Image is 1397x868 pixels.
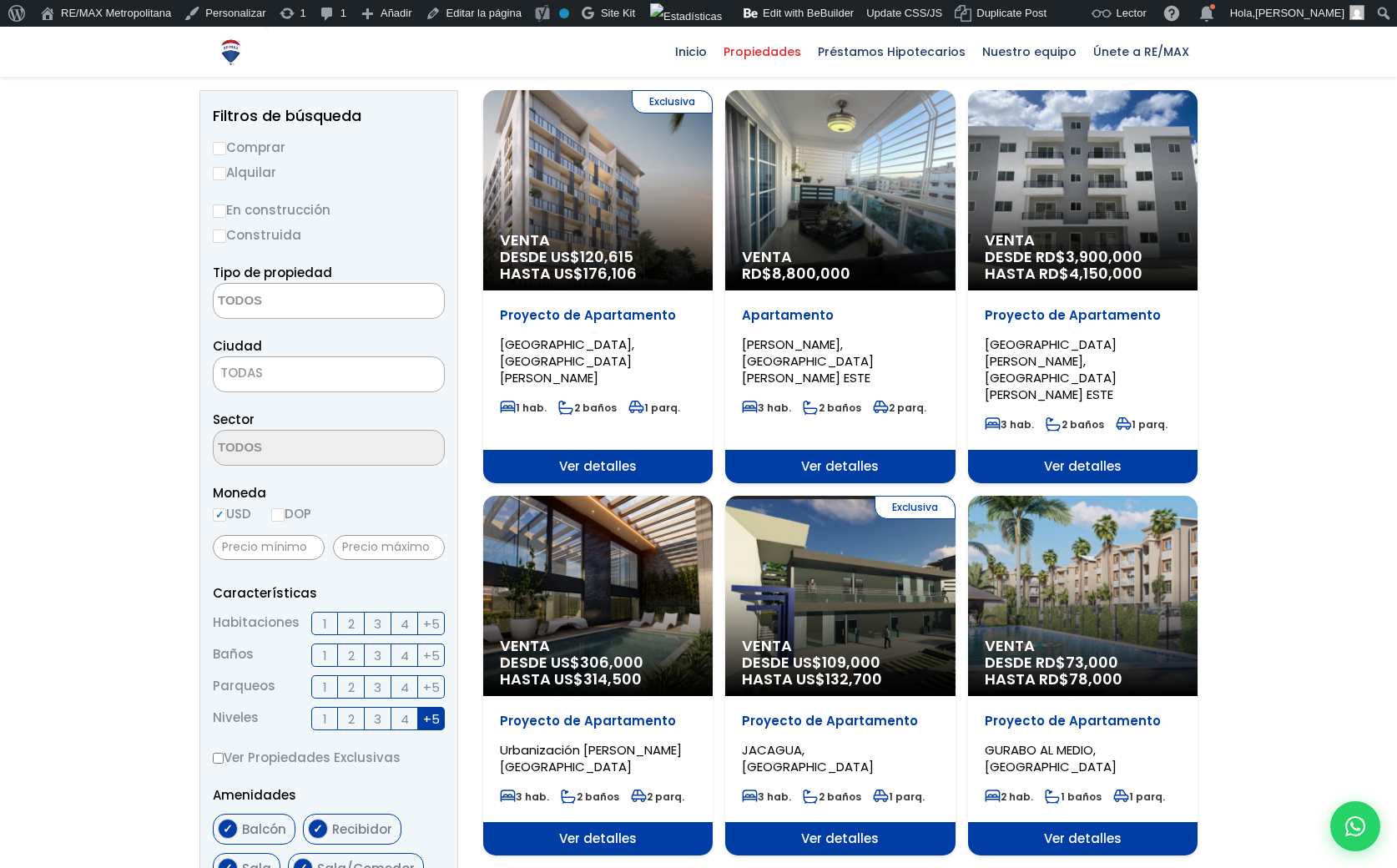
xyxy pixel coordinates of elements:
span: 1 hab. [500,401,547,415]
span: Balcón [242,820,286,838]
span: Ver detalles [483,450,713,483]
a: Venta RD$8,800,000 Apartamento [PERSON_NAME], [GEOGRAPHIC_DATA][PERSON_NAME] ESTE 3 hab. 2 baños ... [725,90,955,483]
input: DOP [271,508,285,522]
span: 306,000 [580,652,643,673]
span: [GEOGRAPHIC_DATA], [GEOGRAPHIC_DATA][PERSON_NAME] [500,336,634,386]
span: [GEOGRAPHIC_DATA][PERSON_NAME], [GEOGRAPHIC_DATA][PERSON_NAME] ESTE [985,336,1117,403]
span: Sector [213,411,255,428]
a: Venta DESDE US$306,000 HASTA US$314,500 Proyecto de Apartamento Urbanización [PERSON_NAME][GEOGRA... [483,496,713,855]
img: Visitas de 48 horas. Haz clic para ver más estadísticas del sitio. [650,3,722,30]
span: DESDE US$ [500,249,696,282]
span: TODAS [214,361,444,385]
span: +5 [423,645,440,666]
span: 4 [401,709,409,729]
input: USD [213,508,226,522]
label: DOP [271,503,311,524]
span: Parqueos [213,675,275,699]
a: Propiedades [715,27,809,77]
span: 3 [374,613,381,634]
span: Venta [742,249,938,265]
span: 1 [323,677,327,698]
p: Proyecto de Apartamento [500,307,696,324]
span: 2 baños [561,790,619,804]
span: Ver detalles [725,822,955,855]
span: 3 hab. [985,417,1034,431]
span: DESDE US$ [500,654,696,688]
label: Comprar [213,137,445,158]
span: Venta [985,638,1181,654]
span: 3 [374,645,381,666]
img: Logo de REMAX [216,38,245,67]
span: 3 hab. [742,401,791,415]
span: Venta [742,638,938,654]
span: HASTA US$ [500,671,696,688]
span: Ver detalles [968,822,1198,855]
span: Tipo de propiedad [213,264,332,281]
span: Venta [500,232,696,249]
span: 2 [348,645,355,666]
span: 2 [348,709,355,729]
span: 2 [348,677,355,698]
a: Venta DESDE RD$3,900,000 HASTA RD$4,150,000 Proyecto de Apartamento [GEOGRAPHIC_DATA][PERSON_NAME... [968,90,1198,483]
span: 120,615 [580,246,633,267]
span: DESDE RD$ [985,249,1181,282]
p: Características [213,583,445,603]
span: HASTA US$ [500,265,696,282]
span: +5 [423,613,440,634]
span: 4 [401,677,409,698]
input: Precio mínimo [213,535,325,560]
span: 1 [323,645,327,666]
span: 2 hab. [985,790,1033,804]
span: DESDE RD$ [985,654,1181,688]
span: [PERSON_NAME], [GEOGRAPHIC_DATA][PERSON_NAME] ESTE [742,336,874,386]
span: Inicio [667,39,715,64]
span: 1 parq. [1113,790,1165,804]
span: 1 [323,709,327,729]
p: Amenidades [213,785,445,805]
span: 73,000 [1066,652,1118,673]
span: 8,800,000 [772,263,850,284]
span: 1 baños [1045,790,1102,804]
textarea: Search [214,431,376,467]
p: Proyecto de Apartamento [500,713,696,729]
span: HASTA US$ [742,671,938,688]
span: Exclusiva [632,90,713,114]
span: +5 [423,677,440,698]
input: Alquilar [213,167,226,180]
span: Propiedades [715,39,809,64]
a: Préstamos Hipotecarios [809,27,974,77]
span: GURABO AL MEDIO, [GEOGRAPHIC_DATA] [985,741,1117,775]
h2: Filtros de búsqueda [213,108,445,124]
label: En construcción [213,199,445,220]
p: Proyecto de Apartamento [742,713,938,729]
label: Alquilar [213,162,445,183]
a: Nuestro equipo [974,27,1085,77]
span: Urbanización [PERSON_NAME][GEOGRAPHIC_DATA] [500,741,682,775]
input: Ver Propiedades Exclusivas [213,753,224,764]
span: Venta [985,232,1181,249]
label: USD [213,503,251,524]
span: Moneda [213,482,445,503]
span: Recibidor [332,820,392,838]
input: Balcón [218,819,238,839]
span: 4,150,000 [1069,263,1142,284]
a: Inicio [667,27,715,77]
span: RD$ [742,263,850,284]
span: 3 hab. [500,790,549,804]
div: No indexar [559,8,569,18]
a: RE/MAX Metropolitana [216,27,245,77]
span: Site Kit [601,7,635,19]
span: 109,000 [822,652,880,673]
span: JACAGUA, [GEOGRAPHIC_DATA] [742,741,874,775]
span: TODAS [220,364,263,381]
textarea: Search [214,284,376,320]
a: Venta DESDE RD$73,000 HASTA RD$78,000 Proyecto de Apartamento GURABO AL MEDIO, [GEOGRAPHIC_DATA] ... [968,496,1198,855]
input: Precio máximo [333,535,445,560]
a: Únete a RE/MAX [1085,27,1198,77]
span: Ver detalles [968,450,1198,483]
input: En construcción [213,204,226,218]
input: Comprar [213,142,226,155]
span: Nuestro equipo [974,39,1085,64]
span: Venta [500,638,696,654]
span: 1 parq. [873,790,925,804]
